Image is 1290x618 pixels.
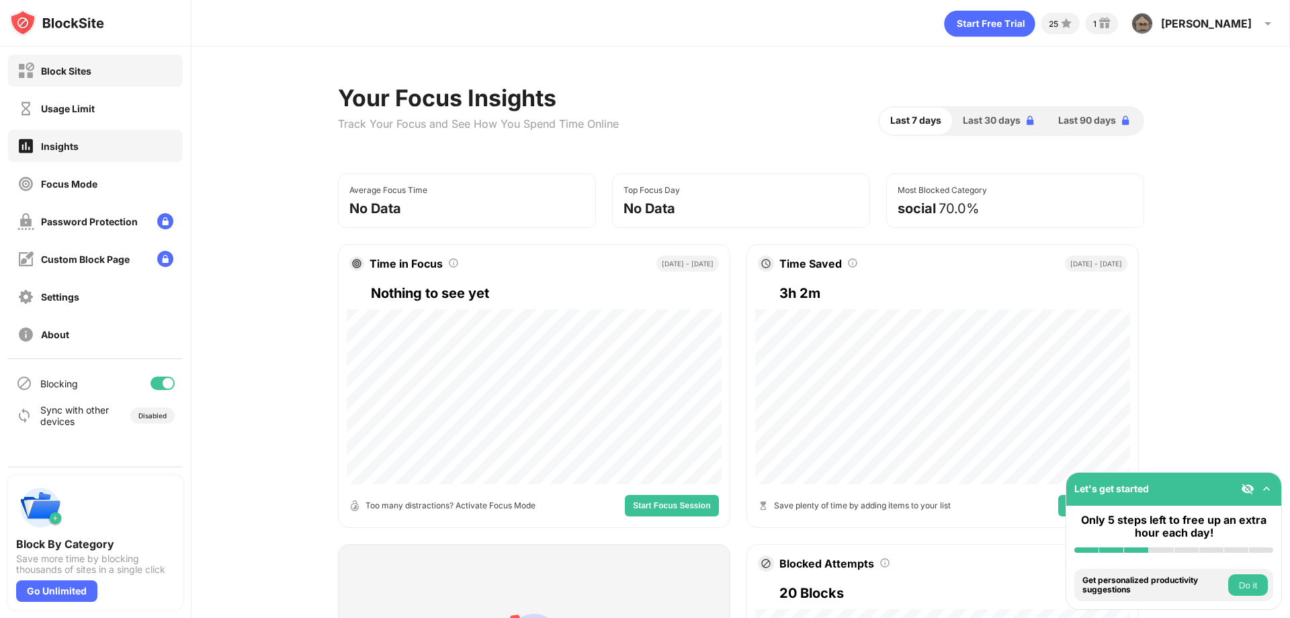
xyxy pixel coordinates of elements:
img: clock.svg [761,258,771,269]
div: Your Focus Insights [338,84,619,112]
div: Top Focus Day [623,185,680,195]
div: Focus Mode [41,178,97,190]
img: lock-blue.svg [1119,114,1132,127]
div: Usage Limit [41,103,95,114]
img: lock-menu.svg [157,251,173,267]
div: Get personalized productivity suggestions [1082,576,1225,595]
div: Blocking [40,378,78,389]
div: animation [944,10,1035,37]
div: 20 Blocks [779,582,1127,604]
button: Start Focus Session [625,495,718,516]
div: No Data [623,200,675,217]
div: Time Saved [779,257,842,270]
div: Block Sites [41,65,91,77]
img: tooltip.svg [448,258,459,268]
div: Only 5 steps left to free up an extra hour each day! [1074,514,1273,539]
img: lock-blue.svg [1023,114,1037,127]
div: Block By Category [16,537,175,551]
img: reward-small.svg [1096,15,1113,32]
div: Password Protection [41,216,138,227]
span: Last 30 days [963,113,1021,128]
span: Last 90 days [1058,113,1116,128]
div: Most Blocked Category [898,185,987,195]
div: Go Unlimited [16,580,97,602]
img: block-off.svg [17,63,34,79]
img: omni-setup-toggle.svg [1260,482,1273,496]
img: tooltip.svg [847,258,858,268]
div: About [41,329,69,340]
img: tooltip.svg [879,557,890,568]
div: [DATE] - [DATE] [656,256,719,272]
div: Settings [41,291,79,303]
img: blocking-icon.svg [16,375,32,391]
div: No Data [349,200,401,217]
div: 1 [1093,19,1096,29]
div: 3h 2m [779,282,1127,304]
div: Nothing to see yet [371,282,719,304]
div: Sync with other devices [40,404,110,427]
img: eye-not-visible.svg [1241,482,1254,496]
div: Too many distractions? Activate Focus Mode [365,499,535,512]
img: lock-menu.svg [157,213,173,229]
div: Track Your Focus and See How You Spend Time Online [338,117,619,130]
img: hourglass.svg [758,500,769,511]
span: Start Focus Session [633,502,710,510]
img: time-usage-off.svg [17,100,34,117]
img: block-icon.svg [761,558,771,569]
div: 70.0% [939,200,980,217]
button: Do it [1228,574,1268,596]
img: logo-blocksite.svg [9,9,104,36]
img: points-small.svg [1058,15,1074,32]
img: settings-off.svg [17,288,34,305]
div: [DATE] - [DATE] [1065,555,1127,572]
div: Time in Focus [370,257,443,270]
div: social [898,200,936,217]
img: sync-icon.svg [16,408,32,424]
div: [PERSON_NAME] [1161,17,1252,30]
span: Last 7 days [890,113,941,128]
img: open-timer.svg [349,500,360,511]
div: Blocked Attempts [779,557,874,570]
img: insights-on.svg [17,137,34,155]
button: Add Items [1058,495,1127,516]
div: Custom Block Page [41,254,130,265]
div: Save plenty of time by adding items to your list [774,499,951,512]
img: push-categories.svg [16,484,64,532]
img: focus-off.svg [17,176,34,192]
div: Disabled [138,412,167,420]
div: Save more time by blocking thousands of sites in a single click [16,553,175,575]
img: ACg8ocJJ8hwxB9Qd4aJUjq50pgspt17WKzwSHtyrhwzFRD-_erLh5H8=s96-c [1131,13,1153,34]
img: customize-block-page-off.svg [17,251,34,268]
img: about-off.svg [17,326,34,343]
img: target.svg [352,259,361,268]
img: password-protection-off.svg [17,213,34,230]
div: Let's get started [1074,483,1149,494]
div: [DATE] - [DATE] [1065,256,1127,272]
div: Insights [41,141,79,152]
div: 25 [1049,19,1058,29]
div: Average Focus Time [349,185,427,195]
